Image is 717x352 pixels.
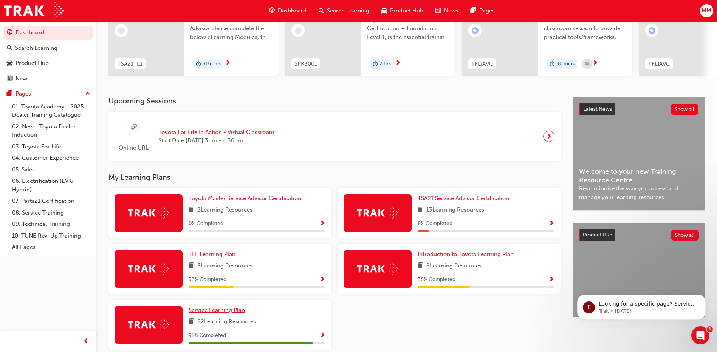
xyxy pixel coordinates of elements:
button: Show Progress [320,331,325,340]
span: 1 [707,326,713,332]
span: Show Progress [549,276,554,283]
span: up-icon [85,89,90,99]
span: next-icon [225,60,231,67]
div: News [15,74,30,83]
span: learningRecordVerb_ENROLL-icon [649,27,655,34]
a: car-iconProduct Hub [375,3,429,19]
img: Trak [128,207,169,219]
span: book-icon [189,205,194,215]
span: TFL Learning Plan [189,251,235,258]
a: Online URLToyota For Life In Action - Virtual ClassroomStart Date:[DATE] 3pm - 4:30pm [115,118,554,155]
span: next-icon [592,60,598,67]
span: search-icon [319,6,324,15]
a: 03. Toyota For Life [9,141,93,153]
span: Search Learning [327,6,369,15]
button: DashboardSearch LearningProduct HubNews [3,24,93,87]
span: Show Progress [320,276,325,283]
span: guage-icon [7,29,12,36]
span: pages-icon [471,6,476,15]
span: next-icon [395,60,401,67]
a: pages-iconPages [465,3,501,19]
a: 09. Technical Training [9,218,93,230]
img: Trak [357,207,398,219]
img: Trak [128,319,169,330]
img: Trak [357,263,398,275]
span: learningRecordVerb_NONE-icon [295,27,302,34]
a: Latest NewsShow all [579,103,698,115]
a: 02. New - Toyota Dealer Induction [9,121,93,141]
span: Show Progress [320,332,325,339]
a: Product HubShow all [579,229,699,241]
div: Product Hub [15,59,49,68]
span: 38 % Completed [418,275,455,284]
span: 33 % Completed [189,275,226,284]
a: Trak [4,2,64,19]
a: 04. Customer Experience [9,152,93,164]
span: 0 % Completed [189,219,223,228]
span: pages-icon [7,91,12,97]
span: TFLIAVC [471,60,493,68]
span: duration-icon [196,59,201,69]
span: guage-icon [269,6,275,15]
span: 13 Learning Resources [426,205,484,215]
span: TSA21 Service Advisor Certification [418,195,509,202]
span: SPK3001 [294,60,317,68]
span: 22 Learning Resources [197,317,256,327]
h3: Upcoming Sessions [108,97,561,105]
button: MM [700,4,713,17]
span: This is a 90 minute virtual classroom session to provide practical tools/frameworks, behaviours a... [544,16,626,42]
a: Latest NewsShow allWelcome to your new Training Resource CentreRevolutionise the way you access a... [573,97,705,211]
a: Search Learning [3,41,93,55]
span: Toyota & Lexus Service Advisor Certification – Foundation Level 1, is the essential training cour... [367,16,449,42]
span: 91 % Completed [189,331,226,340]
span: Online URL [115,144,152,152]
button: Show all [671,230,699,241]
span: car-icon [7,60,12,67]
a: Product Hub [3,56,93,70]
button: Pages [3,87,93,101]
span: MM [702,6,711,15]
a: Service Learning Plan [189,306,248,315]
a: news-iconNews [429,3,465,19]
img: Trak [128,263,169,275]
span: TSA21_L1 [118,60,142,68]
button: Show Progress [549,275,554,284]
button: Show Progress [320,219,325,228]
span: Introduction to Toyota Learning Plan [418,251,514,258]
span: duration-icon [550,59,555,69]
a: TSA21 Service Advisor Certification [418,194,512,203]
span: news-icon [7,76,12,82]
a: 05. Sales [9,164,93,176]
span: sessionType_ONLINE_URL-icon [131,123,136,132]
span: 90 mins [556,60,575,68]
span: 2 hrs [379,60,391,68]
span: prev-icon [83,337,89,346]
span: calendar-icon [585,59,589,69]
a: Dashboard [3,26,93,40]
a: 4x4 and Towing [573,223,669,317]
span: Start Date: [DATE] 3pm - 4:30pm [158,136,274,145]
span: Show Progress [549,221,554,227]
button: Show all [671,104,699,115]
a: 08. Service Training [9,207,93,219]
span: car-icon [381,6,387,15]
span: book-icon [418,261,423,271]
span: learningRecordVerb_ENROLL-icon [472,27,479,34]
span: book-icon [418,205,423,215]
span: book-icon [189,261,194,271]
a: search-iconSearch Learning [313,3,375,19]
span: 8 % Completed [418,219,452,228]
span: Pages [479,6,495,15]
iframe: Intercom notifications message [566,279,717,332]
span: Latest News [583,106,612,112]
button: Show Progress [320,275,325,284]
h3: My Learning Plans [108,173,561,182]
span: search-icon [7,45,12,52]
a: 07. Parts21 Certification [9,195,93,207]
div: Pages [15,90,31,98]
span: 8 Learning Resources [426,261,482,271]
span: learningRecordVerb_NONE-icon [118,27,125,34]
